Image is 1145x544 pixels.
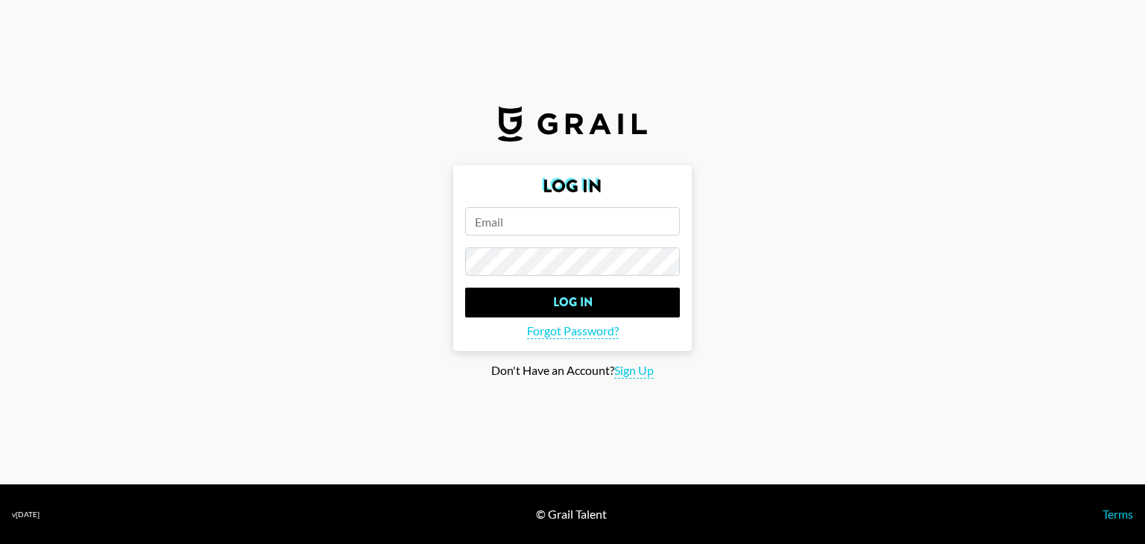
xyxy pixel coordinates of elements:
span: Forgot Password? [527,323,619,339]
input: Log In [465,288,680,317]
img: Grail Talent Logo [498,106,647,142]
span: Sign Up [614,363,654,379]
div: v [DATE] [12,510,40,519]
a: Terms [1103,507,1133,521]
div: Don't Have an Account? [12,363,1133,379]
h2: Log In [465,177,680,195]
input: Email [465,207,680,235]
div: © Grail Talent [536,507,607,522]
